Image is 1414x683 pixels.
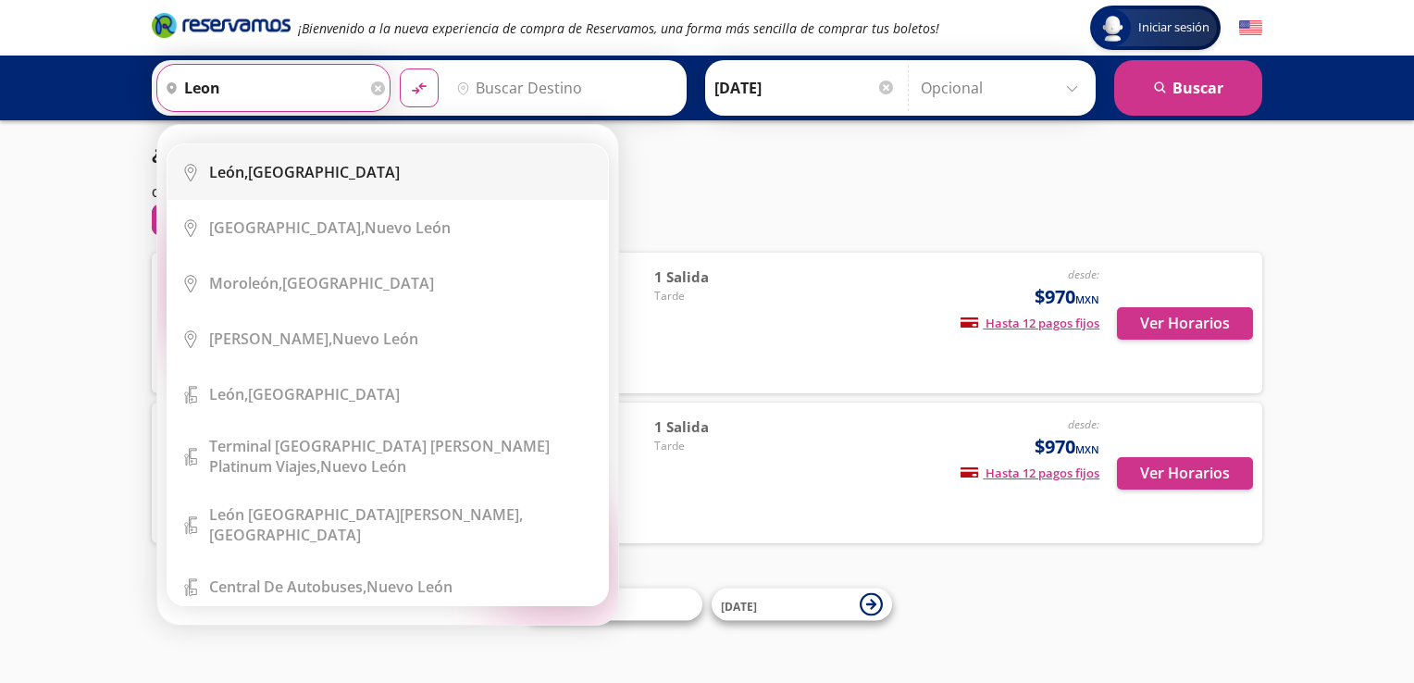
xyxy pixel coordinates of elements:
[961,465,1099,481] span: Hasta 12 pagos fijos
[209,577,453,597] div: Nuevo León
[1117,307,1253,340] button: Ver Horarios
[714,65,896,111] input: Elegir Fecha
[1117,457,1253,490] button: Ver Horarios
[209,329,418,349] div: Nuevo León
[921,65,1086,111] input: Opcional
[152,204,237,236] button: 0Filtros
[209,384,248,404] b: León,
[209,436,550,477] b: Terminal [GEOGRAPHIC_DATA] [PERSON_NAME] Platinum Viajes,
[961,315,1099,331] span: Hasta 12 pagos fijos
[1131,19,1217,37] span: Iniciar sesión
[654,416,784,438] span: 1 Salida
[209,436,594,477] div: Nuevo León
[1114,60,1262,116] button: Buscar
[654,438,784,454] span: Tarde
[209,273,434,293] div: [GEOGRAPHIC_DATA]
[449,65,676,111] input: Buscar Destino
[209,384,400,404] div: [GEOGRAPHIC_DATA]
[1075,292,1099,306] small: MXN
[152,185,217,202] p: Ordenar por
[209,162,400,182] div: [GEOGRAPHIC_DATA]
[1035,433,1099,461] span: $970
[1239,17,1262,40] button: English
[1035,283,1099,311] span: $970
[298,19,939,37] em: ¡Bienvenido a la nueva experiencia de compra de Reservamos, una forma más sencilla de comprar tus...
[721,598,757,614] span: [DATE]
[152,139,414,167] p: ¿Con qué línea quieres salir?
[209,577,366,597] b: Central de Autobuses,
[152,11,291,44] a: Brand Logo
[152,11,291,39] i: Brand Logo
[1075,442,1099,456] small: MXN
[209,504,594,545] div: [GEOGRAPHIC_DATA]
[712,589,892,621] button: [DATE]
[654,288,784,304] span: Tarde
[157,65,366,111] input: Buscar Origen
[209,217,451,238] div: Nuevo León
[209,273,282,293] b: Moroleón,
[1068,267,1099,282] em: desde:
[209,329,332,349] b: [PERSON_NAME],
[209,162,248,182] b: León,
[654,267,784,288] span: 1 Salida
[209,217,365,238] b: [GEOGRAPHIC_DATA],
[1068,416,1099,432] em: desde:
[209,504,523,525] b: León [GEOGRAPHIC_DATA][PERSON_NAME],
